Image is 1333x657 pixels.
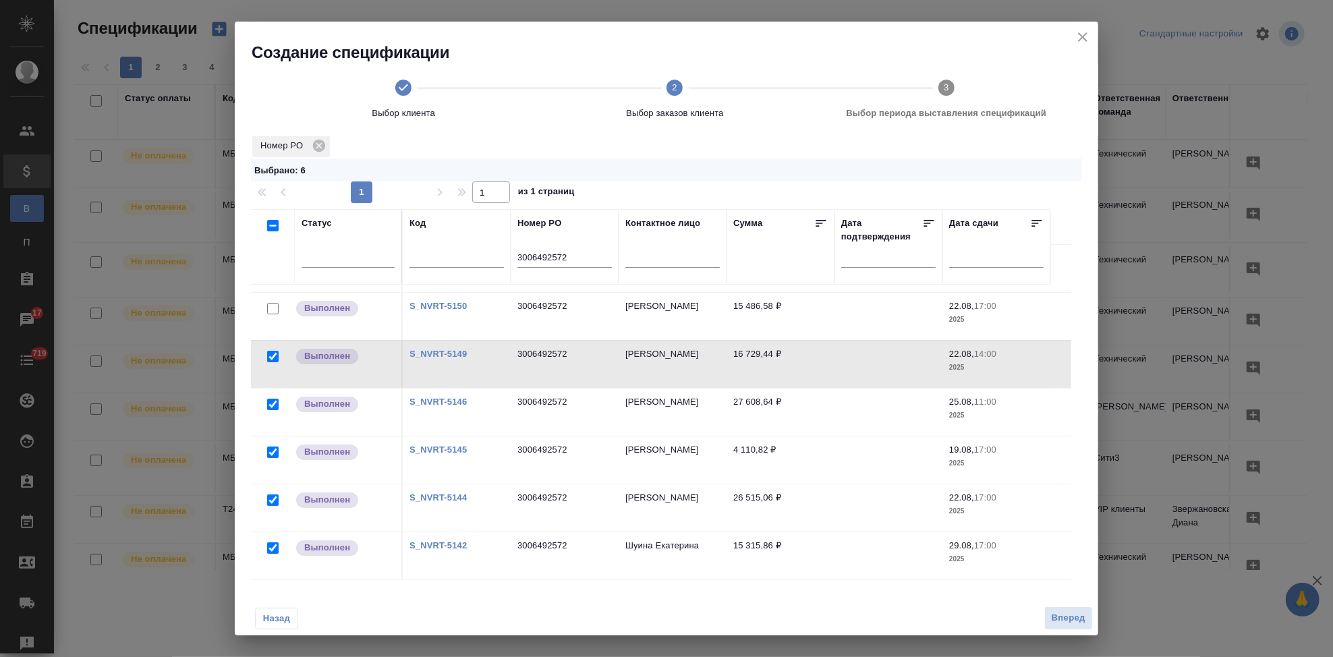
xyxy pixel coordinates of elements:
[949,540,974,550] p: 29.08,
[949,217,998,234] div: Дата сдачи
[974,301,996,311] p: 17:00
[727,532,834,579] td: 15 315,86 ₽
[974,445,996,455] p: 17:00
[974,349,996,359] p: 14:00
[949,505,1044,518] p: 2025
[619,436,727,484] td: [PERSON_NAME]
[625,217,700,230] div: Контактное лицо
[255,608,298,629] button: Назад
[949,313,1044,326] p: 2025
[727,389,834,436] td: 27 608,64 ₽
[1073,27,1093,47] button: close
[511,484,619,532] td: 3006492572
[727,436,834,484] td: 4 110,82 ₽
[304,493,350,507] p: Выполнен
[949,397,974,407] p: 25.08,
[409,492,467,503] a: S_NVRT-5144
[511,341,619,388] td: 3006492572
[949,445,974,455] p: 19.08,
[304,397,350,411] p: Выполнен
[304,541,350,554] p: Выполнен
[949,301,974,311] p: 22.08,
[254,165,306,175] span: Выбрано : 6
[511,389,619,436] td: 3006492572
[252,136,330,157] div: Номер PO
[949,349,974,359] p: 22.08,
[673,82,677,92] text: 2
[304,349,350,363] p: Выполнен
[949,552,1044,566] p: 2025
[511,532,619,579] td: 3006492572
[974,540,996,550] p: 17:00
[252,42,1098,63] h2: Создание спецификации
[841,217,922,244] div: Дата подтверждения
[409,397,467,407] a: S_NVRT-5146
[262,612,291,625] span: Назад
[260,139,308,152] p: Номер PO
[727,484,834,532] td: 26 515,06 ₽
[518,183,575,203] span: из 1 страниц
[409,445,467,455] a: S_NVRT-5145
[1052,610,1085,626] span: Вперед
[517,217,561,230] div: Номер PO
[302,217,332,230] div: Статус
[619,341,727,388] td: [PERSON_NAME]
[733,217,762,234] div: Сумма
[511,293,619,340] td: 3006492572
[619,293,727,340] td: [PERSON_NAME]
[949,457,1044,470] p: 2025
[511,436,619,484] td: 3006492572
[409,540,467,550] a: S_NVRT-5142
[409,217,426,230] div: Код
[1044,606,1093,630] button: Вперед
[949,409,1044,422] p: 2025
[974,397,996,407] p: 11:00
[816,107,1077,120] span: Выбор периода выставления спецификаций
[727,341,834,388] td: 16 729,44 ₽
[619,389,727,436] td: [PERSON_NAME]
[304,445,350,459] p: Выполнен
[409,301,467,311] a: S_NVRT-5150
[727,293,834,340] td: 15 486,58 ₽
[544,107,805,120] span: Выбор заказов клиента
[304,302,350,315] p: Выполнен
[619,532,727,579] td: Шуина Екатерина
[273,107,534,120] span: Выбор клиента
[409,349,467,359] a: S_NVRT-5149
[619,484,727,532] td: [PERSON_NAME]
[949,492,974,503] p: 22.08,
[974,492,996,503] p: 17:00
[949,361,1044,374] p: 2025
[944,82,948,92] text: 3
